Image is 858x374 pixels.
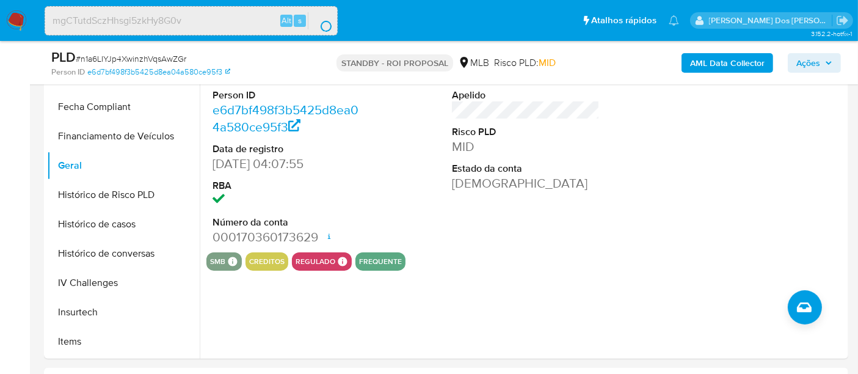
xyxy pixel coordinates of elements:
[47,268,200,298] button: IV Challenges
[47,122,200,151] button: Financiamento de Veículos
[452,175,600,192] dd: [DEMOGRAPHIC_DATA]
[47,92,200,122] button: Fecha Compliant
[213,89,360,102] dt: Person ID
[213,155,360,172] dd: [DATE] 04:07:55
[45,13,337,29] input: Pesquise usuários ou casos...
[282,15,291,26] span: Alt
[213,179,360,193] dt: RBA
[458,56,489,70] div: MLB
[47,151,200,180] button: Geral
[249,259,285,264] button: creditos
[494,56,556,70] span: Risco PLD:
[452,162,600,175] dt: Estado da conta
[669,15,679,26] a: Notificações
[690,53,765,73] b: AML Data Collector
[210,259,225,264] button: smb
[51,67,85,78] b: Person ID
[47,239,200,268] button: Histórico de conversas
[788,53,841,73] button: Ações
[296,259,335,264] button: regulado
[682,53,773,73] button: AML Data Collector
[452,138,600,155] dd: MID
[591,14,656,27] span: Atalhos rápidos
[47,327,200,356] button: Items
[47,210,200,239] button: Histórico de casos
[298,15,302,26] span: s
[51,47,76,67] b: PLD
[336,54,453,71] p: STANDBY - ROI PROPOSAL
[811,29,852,38] span: 3.152.2-hotfix-1
[359,259,402,264] button: frequente
[452,89,600,102] dt: Apelido
[796,53,820,73] span: Ações
[452,125,600,139] dt: Risco PLD
[47,180,200,210] button: Histórico de Risco PLD
[709,15,832,26] p: renato.lopes@mercadopago.com.br
[836,14,849,27] a: Sair
[308,12,333,29] button: search-icon
[213,229,360,246] dd: 000170360173629
[47,298,200,327] button: Insurtech
[539,56,556,70] span: MID
[213,142,360,156] dt: Data de registro
[213,216,360,229] dt: Número da conta
[213,101,358,136] a: e6d7bf498f3b5425d8ea04a580ce95f3
[87,67,230,78] a: e6d7bf498f3b5425d8ea04a580ce95f3
[76,53,186,65] span: # n1a6LIYJp4XwinzhVqsAwZGr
